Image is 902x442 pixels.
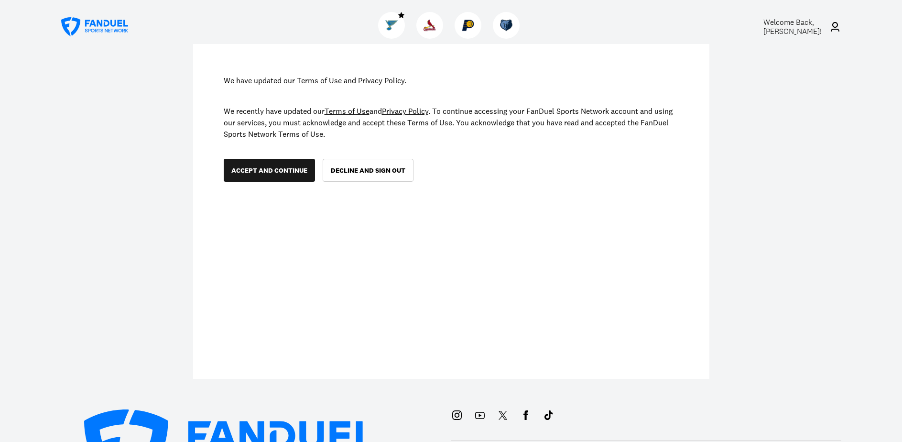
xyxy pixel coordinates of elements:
[493,31,523,41] a: GrizzliesGrizzlies
[323,159,413,182] button: DECLINE AND SIGN OUT
[500,19,512,32] img: Grizzlies
[224,159,315,182] button: ACCEPT AND CONTINUE
[416,31,447,41] a: CardinalsCardinals
[763,17,822,36] span: Welcome Back, [PERSON_NAME] !
[736,18,841,36] a: Welcome Back,[PERSON_NAME]!
[378,31,409,41] a: BluesBlues
[61,17,128,36] a: FanDuel Sports Network
[224,75,679,86] div: We have updated our Terms of Use and Privacy Policy.
[231,167,307,174] div: ACCEPT AND CONTINUE
[382,106,428,116] a: Privacy Policy
[424,19,436,32] img: Cardinals
[325,106,369,116] a: Terms of Use
[331,167,405,174] div: DECLINE AND SIGN OUT
[455,31,485,41] a: PacersPacers
[462,19,474,32] img: Pacers
[224,105,679,140] div: We recently have updated our and . To continue accessing your FanDuel Sports Network account and ...
[385,19,398,32] img: Blues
